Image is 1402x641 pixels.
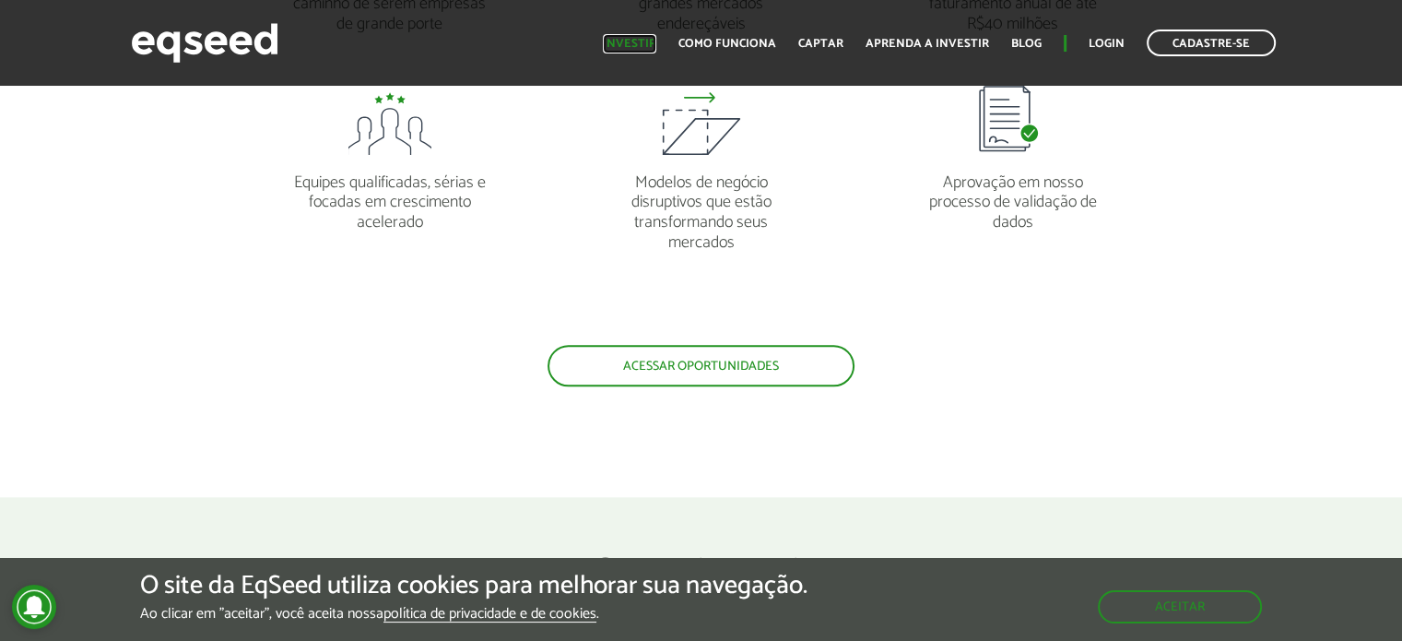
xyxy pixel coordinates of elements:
p: Modelos de negócio disruptivos que estão transformando seus mercados [602,155,801,253]
img: EqSeed [131,18,278,67]
p: Aprovação em nosso processo de validação de dados [913,155,1113,233]
button: Aceitar [1098,590,1262,623]
a: Blog [1011,38,1042,50]
a: Captar [798,38,843,50]
a: Cadastre-se [1147,30,1276,56]
a: Como funciona [678,38,776,50]
a: Acessar oportunidades [548,345,854,386]
a: Login [1089,38,1125,50]
a: política de privacidade e de cookies [383,607,596,623]
a: Investir [603,38,656,50]
p: Equipes qualificadas, sérias e focadas em crescimento acelerado [290,155,489,233]
h2: Como investir [356,552,1047,634]
a: Aprenda a investir [866,38,989,50]
h5: O site da EqSeed utiliza cookies para melhorar sua navegação. [140,572,807,600]
p: Ao clicar em "aceitar", você aceita nossa . [140,605,807,623]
